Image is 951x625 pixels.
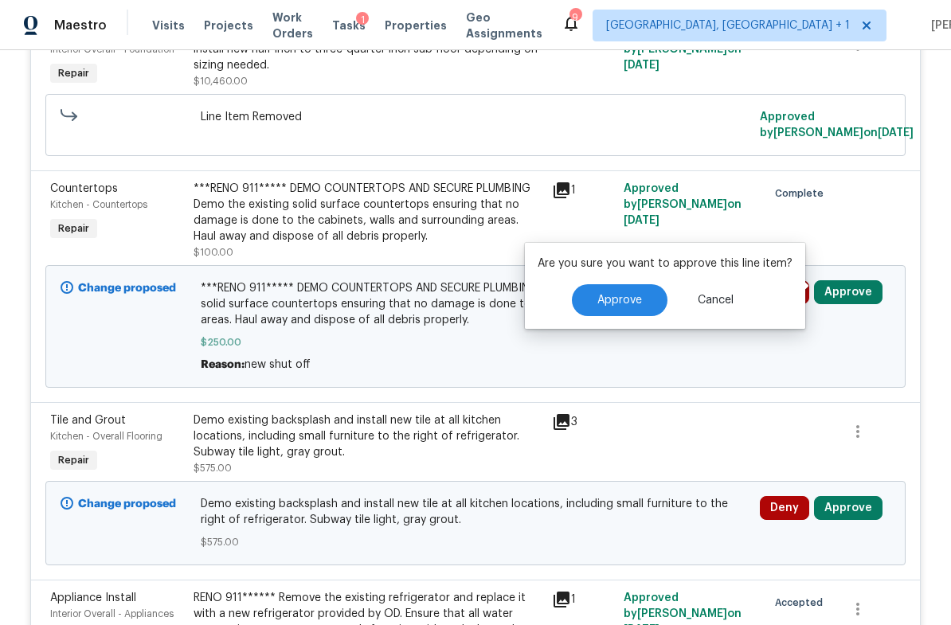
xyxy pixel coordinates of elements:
span: Geo Assignments [466,10,542,41]
span: Accepted [775,595,829,611]
span: new shut off [245,359,311,370]
span: Repair [52,65,96,81]
span: Countertops [50,183,118,194]
span: Cancel [698,295,734,307]
div: 1 [552,590,614,609]
b: Change proposed [78,498,176,510]
span: Reason: [201,359,245,370]
span: Interior Overall - Appliances [50,609,174,619]
span: Tasks [332,20,366,31]
span: Approve [597,295,642,307]
span: Line Item Removed [201,109,751,125]
span: Kitchen - Countertops [50,200,147,209]
button: Approve [814,496,883,520]
button: Cancel [672,284,759,316]
div: 1 [356,12,369,28]
button: Deny [760,496,809,520]
span: Complete [775,186,830,201]
span: Repair [52,452,96,468]
span: [GEOGRAPHIC_DATA], [GEOGRAPHIC_DATA] + 1 [606,18,850,33]
span: Approved by [PERSON_NAME] on [624,183,742,226]
span: Work Orders [272,10,313,41]
span: Kitchen - Overall Flooring [50,432,162,441]
p: Are you sure you want to approve this line item? [538,256,792,271]
span: $575.00 [194,463,232,473]
span: $10,460.00 [194,76,248,86]
span: Repair [52,221,96,236]
span: [DATE] [624,215,659,226]
span: ***RENO 911***** DEMO COUNTERTOPS AND SECURE PLUMBING New shut offs added Demo the existing solid... [201,280,751,328]
span: [DATE] [624,60,659,71]
div: 9 [569,10,581,25]
b: Change proposed [78,283,176,294]
div: Demo existing backsplash and install new tile at all kitchen locations, including small furniture... [194,412,542,460]
button: Approve [572,284,667,316]
span: Appliance Install [50,592,136,604]
span: [DATE] [878,127,914,139]
span: Visits [152,18,185,33]
button: Approve [814,280,883,304]
span: $250.00 [201,334,751,350]
div: 3 [552,412,614,432]
span: Demo existing backsplash and install new tile at all kitchen locations, including small furniture... [201,496,751,528]
span: Maestro [54,18,107,33]
span: Approved by [PERSON_NAME] on [760,111,914,139]
div: 1 [552,181,614,200]
span: Tile and Grout [50,415,126,426]
span: $575.00 [201,534,751,550]
span: Projects [204,18,253,33]
span: Properties [385,18,447,33]
div: ***RENO 911***** DEMO COUNTERTOPS AND SECURE PLUMBING Demo the existing solid surface countertops... [194,181,542,244]
span: $100.00 [194,248,233,257]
